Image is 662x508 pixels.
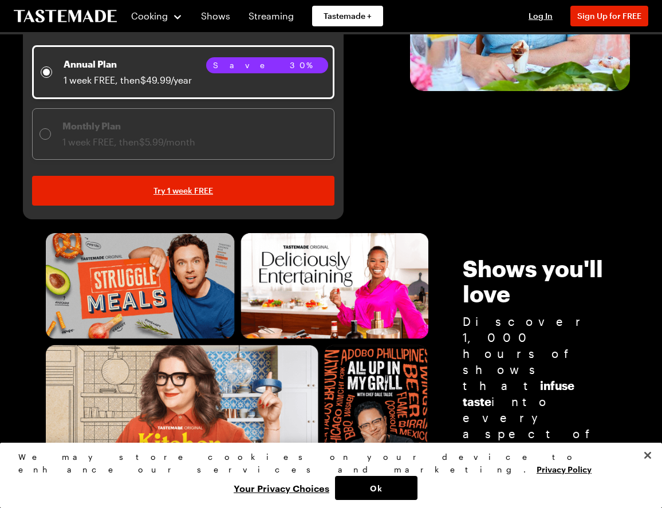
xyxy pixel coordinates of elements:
[64,74,192,85] span: 1 week FREE, then $49.99/year
[213,60,321,70] span: Save 30%
[131,10,168,21] span: Cooking
[570,6,648,26] button: Sign Up for FREE
[62,136,195,147] span: 1 week FREE, then $5.99/month
[228,476,335,500] button: Your Privacy Choices
[18,451,634,476] div: We may store cookies on your device to enhance our services and marketing.
[324,10,372,22] span: Tastemade +
[32,176,334,206] a: Try 1 week FREE
[635,443,660,468] button: Close
[14,10,117,23] a: To Tastemade Home Page
[463,379,574,408] strong: infuse taste
[312,6,383,26] a: Tastemade +
[131,2,183,30] button: Cooking
[335,476,417,500] button: Ok
[577,11,641,21] span: Sign Up for FREE
[463,313,616,474] p: Discover 1,000 hours of shows that into every aspect of your life.
[463,256,616,306] h3: Shows you'll love
[537,463,592,474] a: More information about your privacy, opens in a new tab
[153,185,213,196] span: Try 1 week FREE
[64,57,192,71] p: Annual Plan
[518,10,564,22] button: Log In
[18,451,634,500] div: Privacy
[62,119,195,133] p: Monthly Plan
[529,11,553,21] span: Log In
